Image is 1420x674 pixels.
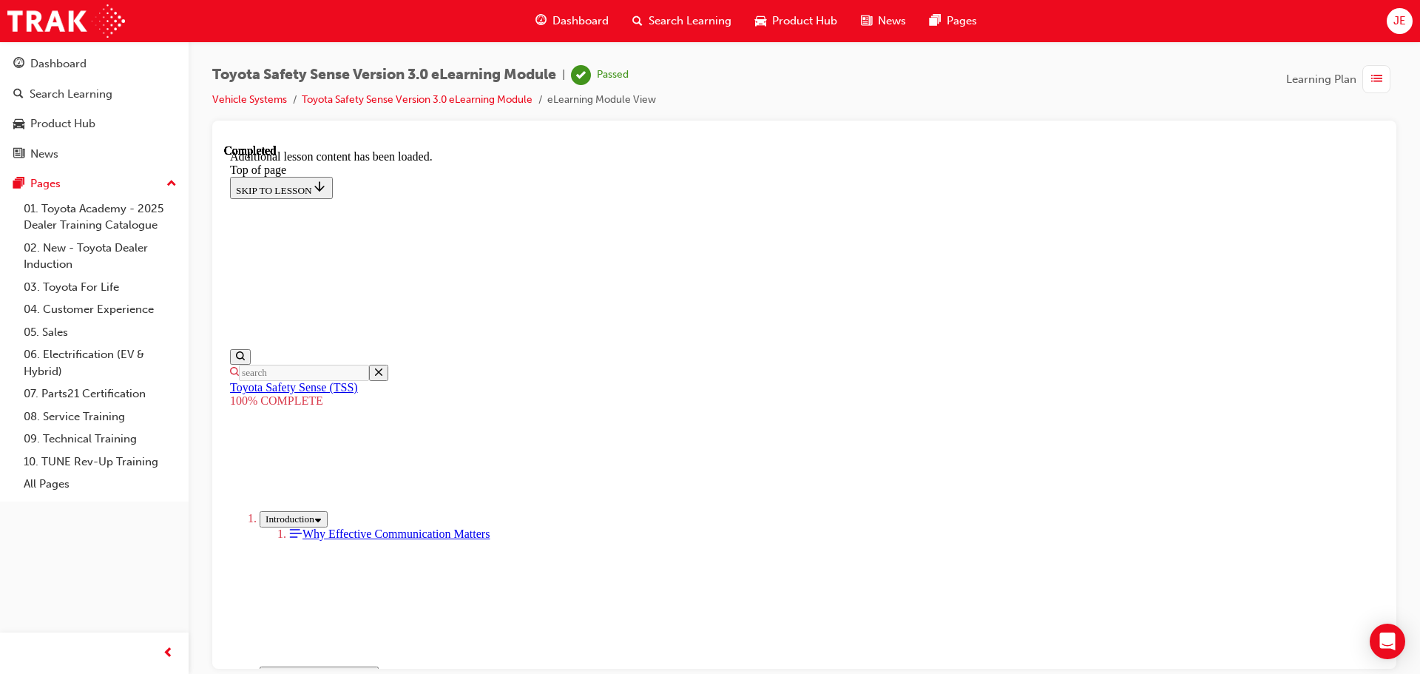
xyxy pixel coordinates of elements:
[6,19,1154,33] div: Top of page
[562,67,565,84] span: |
[6,47,183,170] button: DashboardSearch LearningProduct HubNews
[18,298,183,321] a: 04. Customer Experience
[1370,624,1405,659] div: Open Intercom Messenger
[524,6,621,36] a: guage-iconDashboard
[621,6,743,36] a: search-iconSearch Learning
[13,148,24,161] span: news-icon
[18,343,183,383] a: 06. Electrification (EV & Hybrid)
[772,13,837,30] span: Product Hub
[6,81,183,108] a: Search Learning
[597,68,629,82] div: Passed
[535,12,547,30] span: guage-icon
[18,276,183,299] a: 03. Toyota For Life
[743,6,849,36] a: car-iconProduct Hub
[6,50,183,78] a: Dashboard
[35,367,104,383] button: Toggle section: Introduction
[947,13,977,30] span: Pages
[6,170,183,198] button: Pages
[18,198,183,237] a: 01. Toyota Academy - 2025 Dealer Training Catalogue
[918,6,989,36] a: pages-iconPages
[12,41,103,52] span: SKIP TO LESSON
[18,451,183,474] a: 10. TUNE Rev-Up Training
[755,12,766,30] span: car-icon
[13,88,24,101] span: search-icon
[30,86,112,103] div: Search Learning
[6,237,134,249] a: Toyota Safety Sense (TSS)
[6,205,27,220] button: Show search bar
[849,6,918,36] a: news-iconNews
[145,220,164,237] button: Close the search form
[18,383,183,405] a: 07. Parts21 Certification
[212,93,287,106] a: Vehicle Systems
[1393,13,1406,30] span: JE
[649,13,731,30] span: Search Learning
[166,175,177,194] span: up-icon
[6,6,1154,19] div: Additional lesson content has been loaded.
[1286,65,1396,93] button: Learning Plan
[30,115,95,132] div: Product Hub
[632,12,643,30] span: search-icon
[552,13,609,30] span: Dashboard
[1371,70,1382,89] span: list-icon
[1387,8,1413,34] button: JE
[18,428,183,451] a: 09. Technical Training
[878,13,906,30] span: News
[13,58,24,71] span: guage-icon
[15,220,145,237] input: Search
[18,321,183,344] a: 05. Sales
[6,33,109,55] button: SKIP TO LESSON
[861,12,872,30] span: news-icon
[41,369,90,380] span: Introduction
[30,55,87,73] div: Dashboard
[30,146,58,163] div: News
[6,110,183,138] a: Product Hub
[18,237,183,276] a: 02. New - Toyota Dealer Induction
[302,93,532,106] a: Toyota Safety Sense Version 3.0 eLearning Module
[212,67,556,84] span: Toyota Safety Sense Version 3.0 eLearning Module
[547,92,656,109] li: eLearning Module View
[571,65,591,85] span: learningRecordVerb_PASS-icon
[18,405,183,428] a: 08. Service Training
[13,118,24,131] span: car-icon
[35,522,155,539] button: Toggle section: Advanced safety features
[7,4,125,38] img: Trak
[30,175,61,192] div: Pages
[6,141,183,168] a: News
[1286,71,1356,88] span: Learning Plan
[18,473,183,496] a: All Pages
[163,644,174,663] span: prev-icon
[13,178,24,191] span: pages-icon
[6,250,1154,263] div: 100% COMPLETE
[930,12,941,30] span: pages-icon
